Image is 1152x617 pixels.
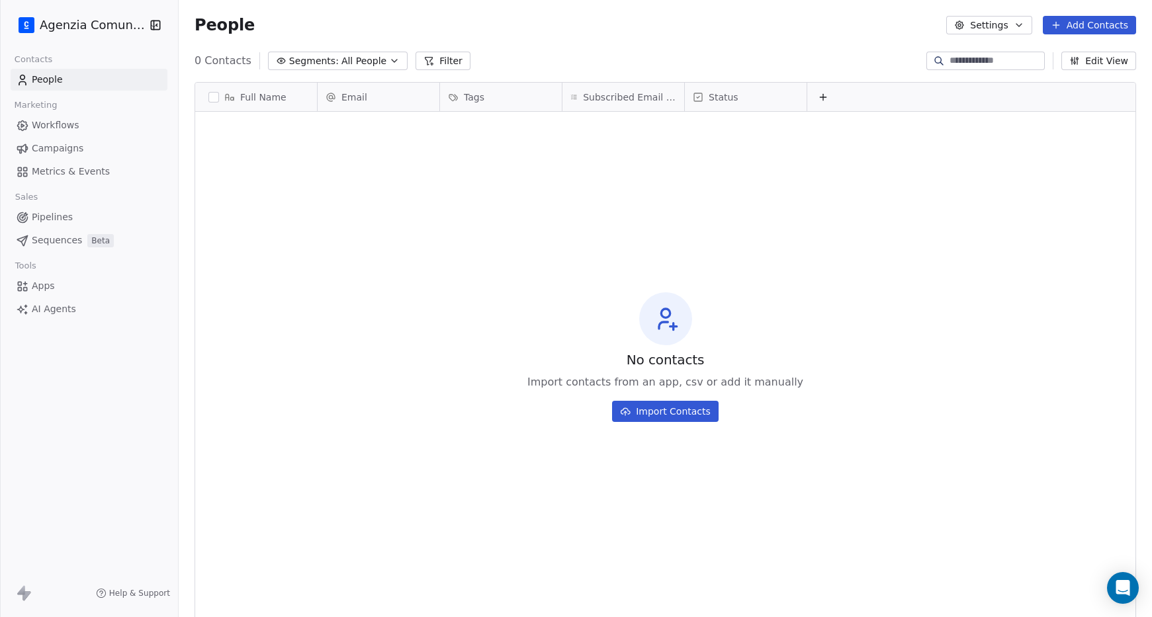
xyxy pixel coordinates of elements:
[96,588,170,598] a: Help & Support
[946,16,1032,34] button: Settings
[341,54,386,68] span: All People
[11,138,167,159] a: Campaigns
[527,374,803,390] span: Import contacts from an app, csv or add it manually
[627,350,705,369] span: No contacts
[341,91,367,104] span: Email
[32,142,83,155] span: Campaigns
[9,95,63,115] span: Marketing
[318,112,1137,594] div: grid
[11,114,167,136] a: Workflows
[109,588,170,598] span: Help & Support
[289,54,339,68] span: Segments:
[9,187,44,207] span: Sales
[32,165,110,179] span: Metrics & Events
[11,161,167,183] a: Metrics & Events
[11,229,167,251] a: SequencesBeta
[11,206,167,228] a: Pipelines
[32,233,82,247] span: Sequences
[685,83,807,111] div: Status
[11,275,167,297] a: Apps
[32,302,76,316] span: AI Agents
[612,401,719,422] button: Import Contacts
[612,395,719,422] a: Import Contacts
[1043,16,1136,34] button: Add Contacts
[440,83,562,111] div: Tags
[32,118,79,132] span: Workflows
[562,83,684,111] div: Subscribed Email Categories
[32,279,55,293] span: Apps
[87,234,114,247] span: Beta
[195,112,318,594] div: grid
[11,69,167,91] a: People
[464,91,484,104] span: Tags
[40,17,146,34] span: Agenzia Comunica
[195,53,251,69] span: 0 Contacts
[9,50,58,69] span: Contacts
[709,91,738,104] span: Status
[583,91,676,104] span: Subscribed Email Categories
[195,15,255,35] span: People
[195,83,317,111] div: Full Name
[32,73,63,87] span: People
[11,298,167,320] a: AI Agents
[416,52,470,70] button: Filter
[9,256,42,276] span: Tools
[240,91,287,104] span: Full Name
[1061,52,1136,70] button: Edit View
[32,210,73,224] span: Pipelines
[16,14,141,36] button: Agenzia Comunica
[1107,572,1139,604] div: Open Intercom Messenger
[19,17,34,33] img: agenzia-comunica-profilo-FB.png
[318,83,439,111] div: Email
